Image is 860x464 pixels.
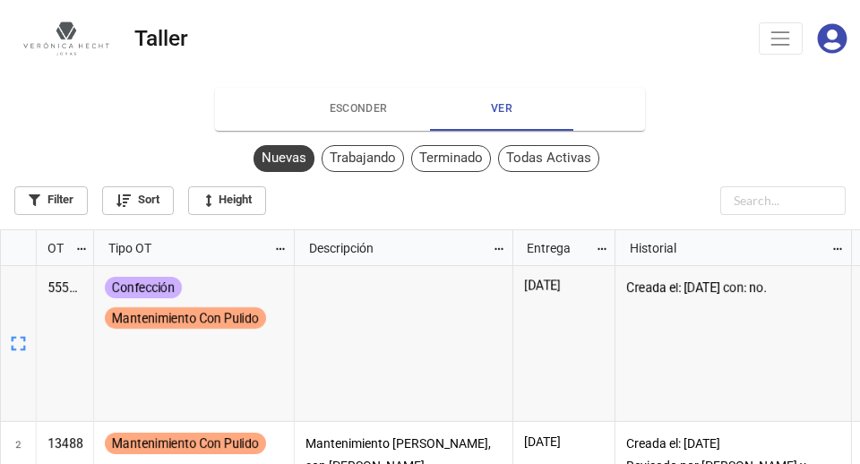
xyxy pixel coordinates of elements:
[14,186,88,215] a: Filter
[411,145,491,172] div: Terminado
[13,21,120,55] img: xx5iye1uJt%2Flogoweb_desktop.jpg
[322,145,404,172] div: Trabajando
[720,186,846,215] input: Search...
[98,237,275,257] div: Tipo OT
[37,237,75,257] div: OT
[105,277,182,298] div: Confección
[102,186,174,215] a: Sort
[524,433,604,451] p: [DATE]
[105,433,266,454] div: Mantenimiento Con Pulido
[134,28,188,50] div: Taller
[105,307,266,329] div: Mantenimiento Con Pulido
[254,145,314,172] div: Nuevas
[498,145,599,172] div: Todas Activas
[47,433,83,455] p: 13488
[47,277,83,299] p: 55555trtttt
[188,186,266,215] a: Height
[759,22,803,54] button: Toggle navigation
[297,99,419,118] span: ESCONDER
[619,237,832,257] div: Historial
[1,230,94,266] div: grid
[626,277,841,299] p: Creada el: [DATE] con: no.
[441,99,563,118] span: VER
[516,237,596,257] div: Entrega
[524,277,604,295] p: [DATE]
[298,237,494,257] div: Descripción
